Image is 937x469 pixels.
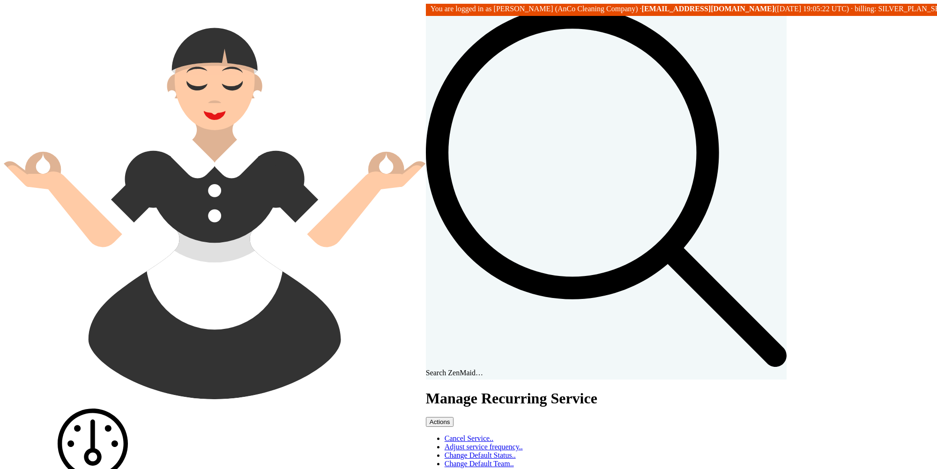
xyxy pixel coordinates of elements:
[426,417,454,427] button: Actions
[642,5,775,13] strong: [EMAIL_ADDRESS][DOMAIN_NAME]
[426,369,483,377] span: Search ZenMaid…
[445,443,523,451] a: Adjust service frequency..
[445,451,516,459] a: Change Default Status..
[445,460,514,468] a: Change Default Team..
[445,434,493,442] a: Cancel Service..
[426,390,787,407] h1: Manage Recurring Service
